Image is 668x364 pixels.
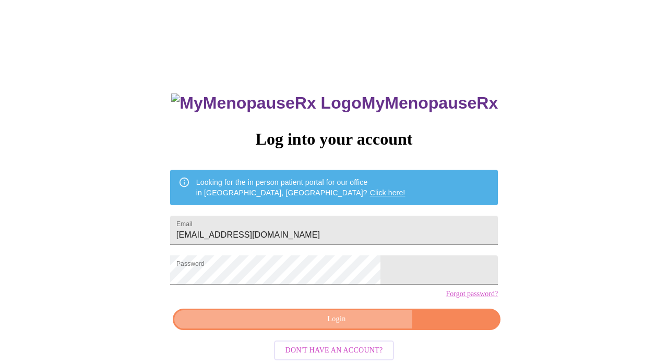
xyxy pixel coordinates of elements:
a: Click here! [370,189,405,197]
img: MyMenopauseRx Logo [171,93,361,113]
div: Looking for the in person patient portal for our office in [GEOGRAPHIC_DATA], [GEOGRAPHIC_DATA]? [196,173,405,202]
button: Login [173,309,500,330]
h3: MyMenopauseRx [171,93,498,113]
h3: Log into your account [170,130,498,149]
a: Don't have an account? [271,345,397,354]
a: Forgot password? [446,290,498,298]
span: Login [185,313,488,326]
span: Don't have an account? [285,344,383,357]
button: Don't have an account? [274,340,395,361]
